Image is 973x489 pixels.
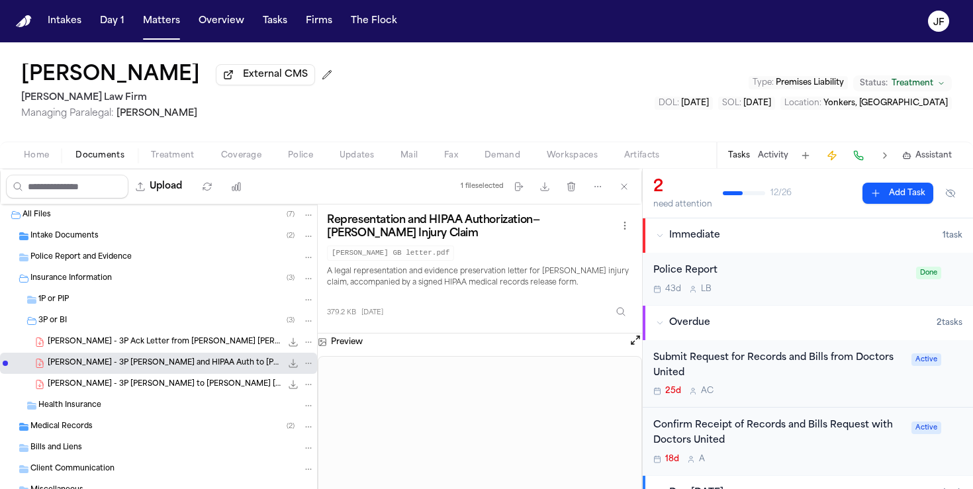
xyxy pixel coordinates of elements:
[629,333,642,347] button: Open preview
[287,378,300,391] button: Download B. Tillman - 3P LOR to Gallagher Bassett and HIPAA Auth - 7.18.25
[796,146,815,165] button: Add Task
[653,418,903,449] div: Confirm Receipt of Records and Bills Request with Doctors United
[461,182,504,191] div: 1 file selected
[16,15,32,28] img: Finch Logo
[624,150,660,161] span: Artifacts
[30,443,82,454] span: Bills and Liens
[629,333,642,351] button: Open preview
[243,68,308,81] span: External CMS
[30,422,93,433] span: Medical Records
[653,263,908,279] div: Police Report
[38,400,101,412] span: Health Insurance
[915,150,952,161] span: Assistant
[701,386,714,396] span: A C
[862,183,933,204] button: Add Task
[151,150,195,161] span: Treatment
[753,79,774,87] span: Type :
[287,335,300,349] button: Download B. Tillman - 3P Ack Letter from Gallagher Bassett - 7.23.25
[701,284,712,294] span: L B
[287,317,295,324] span: ( 3 )
[48,379,281,390] span: [PERSON_NAME] - 3P [PERSON_NAME] to [PERSON_NAME] [PERSON_NAME] and HIPAA Auth - [DATE]
[444,150,458,161] span: Fax
[30,252,132,263] span: Police Report and Evidence
[911,422,941,434] span: Active
[780,97,952,110] button: Edit Location: Yonkers, NY
[30,464,115,475] span: Client Communication
[653,177,712,198] div: 2
[6,175,128,199] input: Search files
[665,284,681,294] span: 43d
[653,199,712,210] div: need attention
[288,150,313,161] span: Police
[939,183,962,204] button: Hide completed tasks (⌘⇧H)
[138,9,185,33] button: Matters
[722,99,741,107] span: SOL :
[30,273,112,285] span: Insurance Information
[287,211,295,218] span: ( 7 )
[643,253,973,305] div: Open task: Police Report
[849,146,868,165] button: Make a Call
[669,229,720,242] span: Immediate
[643,218,973,253] button: Immediate1task
[193,9,250,33] button: Overview
[728,150,750,161] button: Tasks
[42,9,87,33] button: Intakes
[643,408,973,475] div: Open task: Confirm Receipt of Records and Bills Request with Doctors United
[327,245,454,261] code: [PERSON_NAME] GB letter.pdf
[128,175,190,199] button: Upload
[327,214,617,240] h3: Representation and HIPAA Authorization—[PERSON_NAME] Injury Claim
[23,210,51,221] span: All Files
[301,9,338,33] button: Firms
[770,188,792,199] span: 12 / 26
[699,454,705,465] span: A
[653,351,903,381] div: Submit Request for Records and Bills from Doctors United
[643,306,973,340] button: Overdue2tasks
[30,231,99,242] span: Intake Documents
[16,15,32,28] a: Home
[361,308,383,318] span: [DATE]
[95,9,130,33] button: Day 1
[485,150,520,161] span: Demand
[743,99,771,107] span: [DATE]
[257,9,293,33] button: Tasks
[327,308,356,318] span: 379.2 KB
[911,353,941,366] span: Active
[221,150,261,161] span: Coverage
[669,316,710,330] span: Overdue
[776,79,844,87] span: Premises Liability
[943,230,962,241] span: 1 task
[21,90,338,106] h2: [PERSON_NAME] Law Firm
[665,454,679,465] span: 18d
[340,150,374,161] span: Updates
[902,150,952,161] button: Assistant
[681,99,709,107] span: [DATE]
[823,146,841,165] button: Create Immediate Task
[24,150,49,161] span: Home
[38,294,69,306] span: 1P or PIP
[327,266,633,290] p: A legal representation and evidence preservation letter for [PERSON_NAME] injury claim, accompani...
[665,386,681,396] span: 25d
[892,78,933,89] span: Treatment
[860,78,888,89] span: Status:
[823,99,948,107] span: Yonkers, [GEOGRAPHIC_DATA]
[287,275,295,282] span: ( 3 )
[75,150,124,161] span: Documents
[287,423,295,430] span: ( 2 )
[718,97,775,110] button: Edit SOL: 2028-07-09
[655,97,713,110] button: Edit DOL: 2025-07-09
[659,99,679,107] span: DOL :
[916,267,941,279] span: Done
[331,337,363,347] h3: Preview
[853,75,952,91] button: Change status from Treatment
[21,64,200,87] button: Edit matter name
[400,150,418,161] span: Mail
[346,9,402,33] button: The Flock
[547,150,598,161] span: Workspaces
